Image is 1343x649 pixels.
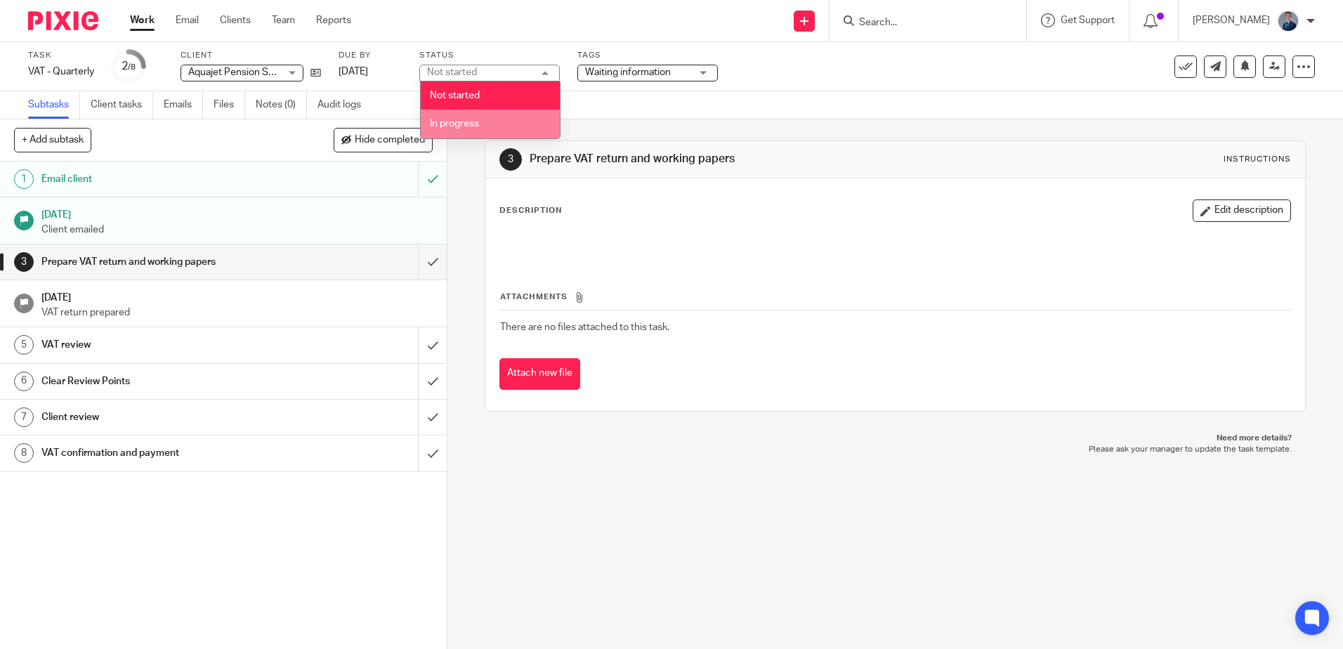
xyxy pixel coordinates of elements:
[317,91,372,119] a: Audit logs
[220,13,251,27] a: Clients
[585,67,671,77] span: Waiting information
[28,91,80,119] a: Subtasks
[577,50,718,61] label: Tags
[272,13,295,27] a: Team
[500,293,568,301] span: Attachments
[430,91,480,100] span: Not started
[530,152,925,166] h1: Prepare VAT return and working papers
[122,58,136,74] div: 2
[430,119,479,129] span: In progress
[188,67,299,77] span: Aquajet Pension Scheme
[499,444,1291,455] p: Please ask your manager to update the task template.
[41,334,283,355] h1: VAT review
[91,91,153,119] a: Client tasks
[41,371,283,392] h1: Clear Review Points
[499,433,1291,444] p: Need more details?
[355,135,425,146] span: Hide completed
[427,67,477,77] div: Not started
[14,169,34,189] div: 1
[28,50,94,61] label: Task
[1277,10,1299,32] img: DSC05254%20(1).jpg
[41,251,283,273] h1: Prepare VAT return and working papers
[1193,199,1291,222] button: Edit description
[14,335,34,355] div: 5
[1061,15,1115,25] span: Get Support
[41,306,433,320] p: VAT return prepared
[499,148,522,171] div: 3
[334,128,433,152] button: Hide completed
[181,50,321,61] label: Client
[316,13,351,27] a: Reports
[14,252,34,272] div: 3
[14,443,34,463] div: 8
[164,91,203,119] a: Emails
[339,50,402,61] label: Due by
[499,358,580,390] button: Attach new file
[176,13,199,27] a: Email
[339,67,368,77] span: [DATE]
[41,169,283,190] h1: Email client
[28,65,94,79] div: VAT - Quarterly
[41,287,433,305] h1: [DATE]
[130,13,155,27] a: Work
[41,223,433,237] p: Client emailed
[28,11,98,30] img: Pixie
[499,205,562,216] p: Description
[14,128,91,152] button: + Add subtask
[419,50,560,61] label: Status
[214,91,245,119] a: Files
[1224,154,1291,165] div: Instructions
[858,17,984,29] input: Search
[14,407,34,427] div: 7
[41,407,283,428] h1: Client review
[41,442,283,464] h1: VAT confirmation and payment
[1193,13,1270,27] p: [PERSON_NAME]
[500,322,669,332] span: There are no files attached to this task.
[256,91,307,119] a: Notes (0)
[41,204,433,222] h1: [DATE]
[14,372,34,391] div: 6
[128,63,136,71] small: /8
